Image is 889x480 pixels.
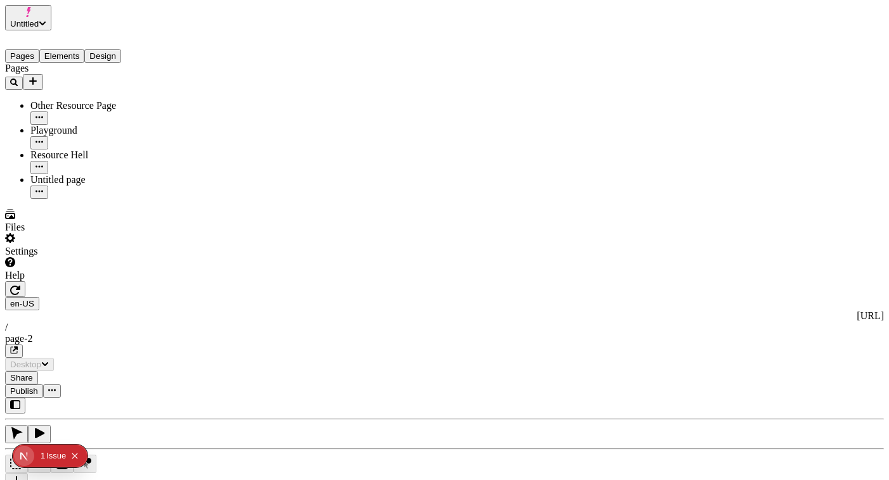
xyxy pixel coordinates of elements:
[5,49,39,63] button: Pages
[5,63,157,74] div: Pages
[30,100,157,111] div: Other Resource Page
[30,125,157,136] div: Playground
[10,19,39,28] span: Untitled
[5,384,43,398] button: Publish
[5,246,157,257] div: Settings
[5,5,51,30] button: Untitled
[30,149,157,161] div: Resource Hell
[10,299,34,308] span: en-US
[5,322,884,333] div: /
[10,373,33,382] span: Share
[84,49,121,63] button: Design
[5,310,884,322] div: [URL]
[39,49,85,63] button: Elements
[5,297,39,310] button: Open locale picker
[5,333,884,344] div: page-2
[5,270,157,281] div: Help
[5,222,157,233] div: Files
[5,358,54,371] button: Desktop
[5,10,185,22] p: Cookie Test Route
[10,386,38,396] span: Publish
[5,371,38,384] button: Share
[5,455,28,473] button: Box
[10,360,41,369] span: Desktop
[23,74,43,90] button: Add new
[30,174,157,186] div: Untitled page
